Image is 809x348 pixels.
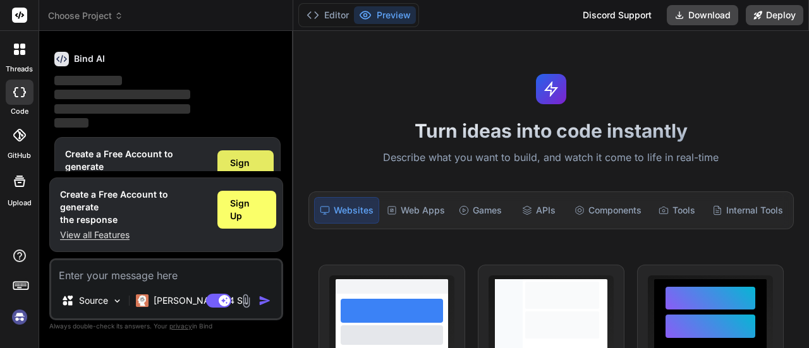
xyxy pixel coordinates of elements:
span: Choose Project [48,9,123,22]
label: Upload [8,198,32,208]
span: ‌ [54,118,88,128]
div: Discord Support [575,5,659,25]
button: Deploy [746,5,803,25]
div: Components [569,197,647,224]
button: Download [667,5,738,25]
span: ‌ [54,90,190,99]
span: ‌ [54,76,122,85]
p: Always double-check its answers. Your in Bind [49,320,283,332]
p: [PERSON_NAME] 4 S.. [154,294,248,307]
div: Games [453,197,508,224]
img: Claude 4 Sonnet [136,294,149,307]
div: Web Apps [382,197,450,224]
span: ‌ [54,104,190,114]
div: Internal Tools [707,197,788,224]
p: Describe what you want to build, and watch it come to life in real-time [301,150,801,166]
div: Tools [649,197,705,224]
p: View all Features [60,229,207,241]
p: Source [79,294,108,307]
h6: Bind AI [74,52,105,65]
button: Editor [301,6,354,24]
label: threads [6,64,33,75]
img: attachment [239,294,253,308]
div: APIs [511,197,566,224]
span: Sign Up [230,157,261,182]
label: GitHub [8,150,31,161]
button: Preview [354,6,416,24]
span: privacy [169,322,192,330]
img: signin [9,306,30,328]
label: code [11,106,28,117]
div: Websites [314,197,379,224]
h1: Create a Free Account to generate the response [60,188,207,226]
h1: Turn ideas into code instantly [301,119,801,142]
img: icon [259,294,271,307]
span: Sign Up [230,197,264,222]
img: Pick Models [112,296,123,306]
h1: Create a Free Account to generate the response [65,148,207,186]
